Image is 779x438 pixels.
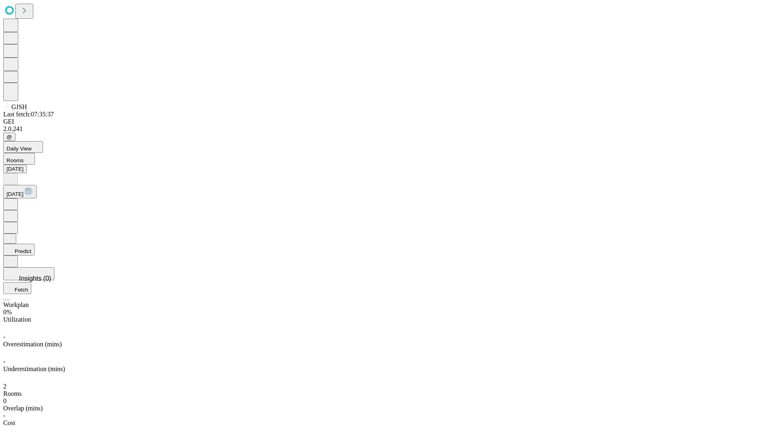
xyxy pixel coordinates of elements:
[11,103,27,110] span: GJSH
[3,405,43,412] span: Overlap (mins)
[3,267,54,280] button: Insights (0)
[6,146,32,152] span: Daily View
[3,153,35,165] button: Rooms
[3,309,12,316] span: 0%
[3,301,29,308] span: Workplan
[3,111,54,118] span: Last fetch: 07:35:37
[3,419,15,426] span: Cost
[6,157,24,163] span: Rooms
[3,125,776,133] div: 2.0.241
[3,383,6,390] span: 2
[3,390,22,397] span: Rooms
[19,275,51,282] span: Insights (0)
[3,341,62,348] span: Overestimation (mins)
[3,365,65,372] span: Underestimation (mins)
[3,244,34,255] button: Predict
[3,185,37,198] button: [DATE]
[3,133,15,141] button: @
[3,282,31,294] button: Fetch
[6,134,12,140] span: @
[3,333,5,340] span: -
[3,412,5,419] span: -
[3,118,776,125] div: GEI
[3,141,43,153] button: Daily View
[3,397,6,404] span: 0
[6,191,24,197] span: [DATE]
[3,165,27,173] button: [DATE]
[3,358,5,365] span: -
[3,316,31,323] span: Utilization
